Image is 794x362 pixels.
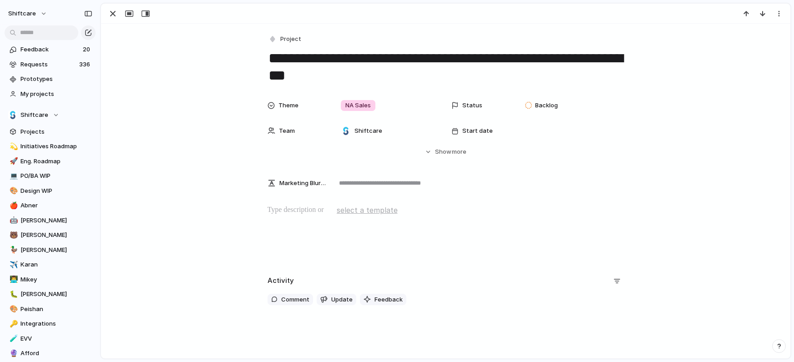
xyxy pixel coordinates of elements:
[10,215,16,226] div: 🤖
[5,332,96,346] div: 🧪EVV
[268,276,294,286] h2: Activity
[5,302,96,316] a: 🎨Peishan
[5,184,96,198] a: 🎨Design WIP
[5,214,96,227] a: 🤖[PERSON_NAME]
[10,171,16,181] div: 💻
[317,294,356,306] button: Update
[5,87,96,101] a: My projects
[8,305,17,314] button: 🎨
[20,290,92,299] span: [PERSON_NAME]
[20,127,92,136] span: Projects
[20,275,92,284] span: Mikey
[10,245,16,255] div: 🦆
[5,317,96,331] a: 🔑Integrations
[335,203,399,217] button: select a template
[331,295,353,304] span: Update
[5,72,96,86] a: Prototypes
[4,6,52,21] button: shiftcare
[20,171,92,181] span: PO/BA WIP
[5,228,96,242] a: 🐻[PERSON_NAME]
[268,294,313,306] button: Comment
[5,258,96,271] a: ✈️Karan
[8,290,17,299] button: 🐛
[10,319,16,329] div: 🔑
[10,141,16,152] div: 💫
[20,90,92,99] span: My projects
[5,58,96,71] a: Requests336
[8,275,17,284] button: 👨‍💻
[5,199,96,212] a: 🍎Abner
[79,60,92,69] span: 336
[20,186,92,196] span: Design WIP
[5,108,96,122] button: Shiftcare
[354,126,382,136] span: Shiftcare
[268,144,624,160] button: Showmore
[8,186,17,196] button: 🎨
[279,126,295,136] span: Team
[535,101,558,110] span: Backlog
[5,43,96,56] a: Feedback20
[10,333,16,344] div: 🧪
[10,289,16,300] div: 🐛
[462,126,493,136] span: Start date
[5,140,96,153] a: 💫Initiatives Roadmap
[20,45,80,54] span: Feedback
[5,125,96,139] a: Projects
[374,295,403,304] span: Feedback
[8,9,36,18] span: shiftcare
[360,294,406,306] button: Feedback
[10,230,16,241] div: 🐻
[8,201,17,210] button: 🍎
[20,231,92,240] span: [PERSON_NAME]
[20,349,92,358] span: Afford
[452,147,466,156] span: more
[8,334,17,343] button: 🧪
[10,348,16,359] div: 🔮
[20,319,92,328] span: Integrations
[281,295,309,304] span: Comment
[8,157,17,166] button: 🚀
[10,304,16,314] div: 🎨
[5,273,96,287] a: 👨‍💻Mikey
[8,216,17,225] button: 🤖
[20,305,92,314] span: Peishan
[8,246,17,255] button: 🦆
[5,155,96,168] a: 🚀Eng. Roadmap
[5,287,96,301] div: 🐛[PERSON_NAME]
[5,169,96,183] a: 💻PO/BA WIP
[8,142,17,151] button: 💫
[10,156,16,166] div: 🚀
[5,243,96,257] a: 🦆[PERSON_NAME]
[10,260,16,270] div: ✈️
[435,147,451,156] span: Show
[279,179,326,188] span: Marketing Blurb (15-20 Words)
[5,347,96,360] a: 🔮Afford
[10,201,16,211] div: 🍎
[337,205,398,216] span: select a template
[10,274,16,285] div: 👨‍💻
[20,260,92,269] span: Karan
[462,101,482,110] span: Status
[20,157,92,166] span: Eng. Roadmap
[20,60,76,69] span: Requests
[8,171,17,181] button: 💻
[83,45,92,54] span: 20
[10,186,16,196] div: 🎨
[20,111,48,120] span: Shiftcare
[20,201,92,210] span: Abner
[345,101,371,110] span: NA Sales
[20,75,92,84] span: Prototypes
[8,260,17,269] button: ✈️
